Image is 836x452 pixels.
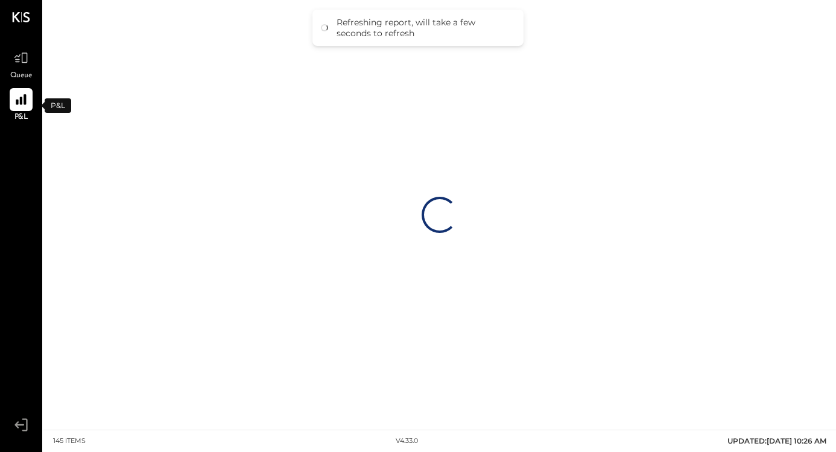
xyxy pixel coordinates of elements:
[45,98,71,113] div: P&L
[396,436,418,446] div: v 4.33.0
[10,71,33,81] span: Queue
[53,436,86,446] div: 145 items
[1,46,42,81] a: Queue
[727,436,826,445] span: UPDATED: [DATE] 10:26 AM
[1,88,42,123] a: P&L
[337,17,511,39] div: Refreshing report, will take a few seconds to refresh
[14,112,28,123] span: P&L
